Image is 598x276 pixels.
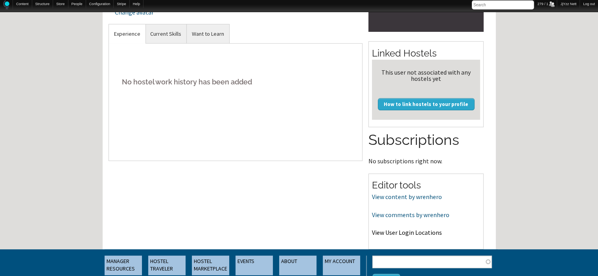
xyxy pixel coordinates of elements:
h2: Editor tools [372,179,480,192]
a: How to link hostels to your profile [378,98,475,110]
h5: No hostel work history has been added [115,70,357,94]
div: This user not associated with any hostels yet [375,69,477,82]
a: HOSTEL TRAVELER [148,256,186,275]
a: View User Login Locations [372,228,442,236]
a: MANAGER RESOURCES [105,256,142,275]
a: EVENTS [236,256,273,275]
h2: Subscriptions [368,130,484,150]
a: Experience [109,24,145,44]
a: View content by wrenhero [372,193,442,201]
h2: Linked Hostels [372,47,480,60]
a: MY ACCOUNT [323,256,360,275]
a: View comments by wrenhero [372,211,449,219]
section: No subscriptions right now. [368,130,484,164]
a: HOSTEL MARKETPLACE [192,256,229,275]
img: Home [3,0,9,9]
div: Change avatar [115,9,202,15]
a: Current Skills [145,24,186,44]
a: ABOUT [279,256,316,275]
a: Want to Learn [187,24,229,44]
input: Search [472,0,534,9]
